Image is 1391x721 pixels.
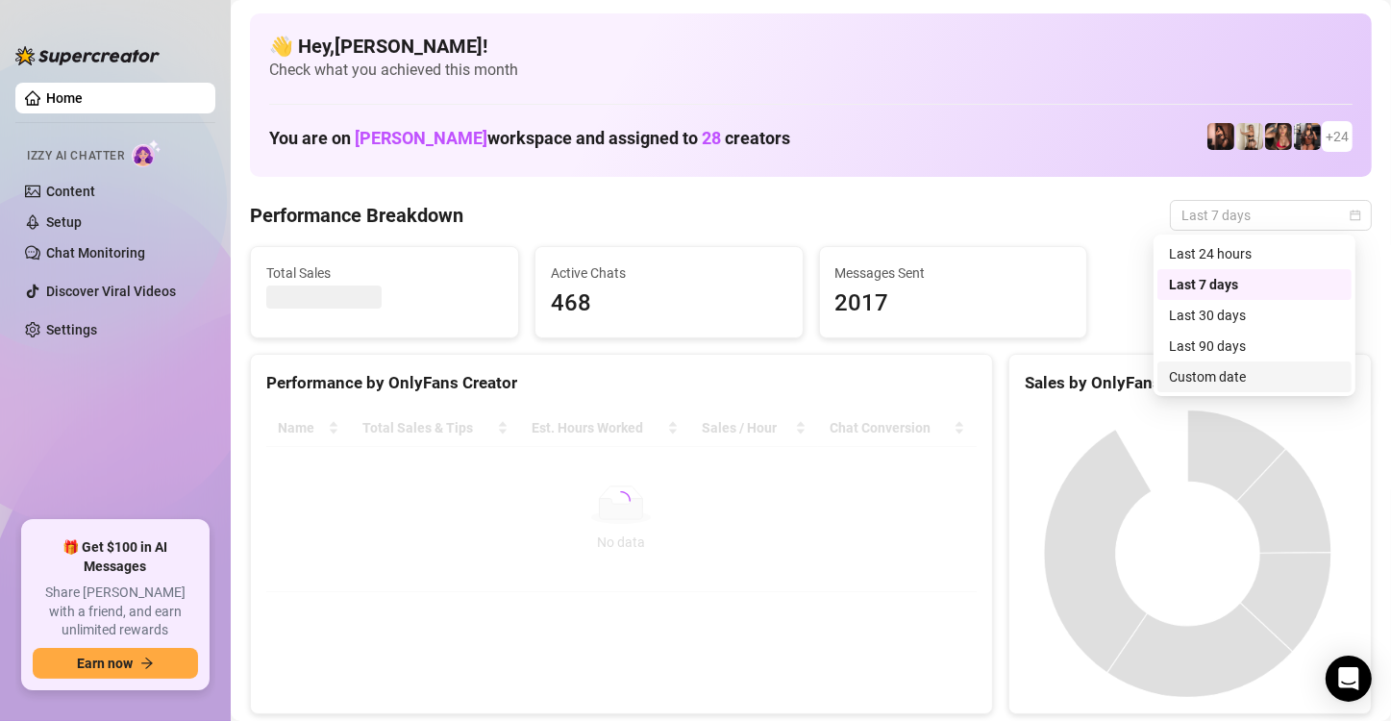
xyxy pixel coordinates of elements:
div: Last 7 days [1169,274,1340,295]
div: Last 24 hours [1157,238,1352,269]
span: 28 [702,128,721,148]
div: Custom date [1169,366,1340,387]
img: logo-BBDzfeDw.svg [15,46,160,65]
div: Open Intercom Messenger [1326,656,1372,702]
h1: You are on workspace and assigned to creators [269,128,790,149]
img: Erica (@ericabanks) [1294,123,1321,150]
span: Active Chats [551,262,787,284]
div: Last 7 days [1157,269,1352,300]
span: 468 [551,286,787,322]
span: Total Sales [266,262,503,284]
span: loading [609,489,633,512]
img: CARMELA (@clutchvip) [1265,123,1292,150]
span: Check what you achieved this month [269,60,1353,81]
div: Last 24 hours [1169,243,1340,264]
button: Earn nowarrow-right [33,648,198,679]
a: Setup [46,214,82,230]
img: Dragonjen710 (@dragonjen) [1207,123,1234,150]
span: Share [PERSON_NAME] with a friend, and earn unlimited rewards [33,584,198,640]
div: Last 30 days [1169,305,1340,326]
div: Last 30 days [1157,300,1352,331]
div: Last 90 days [1169,336,1340,357]
span: arrow-right [140,657,154,670]
span: [PERSON_NAME] [355,128,487,148]
a: Chat Monitoring [46,245,145,261]
span: 2017 [835,286,1072,322]
span: Earn now [77,656,133,671]
span: Izzy AI Chatter [27,147,124,165]
a: Settings [46,322,97,337]
h4: 👋 Hey, [PERSON_NAME] ! [269,33,1353,60]
a: Content [46,184,95,199]
img: Monique (@moneybagmoee) [1236,123,1263,150]
div: Sales by OnlyFans Creator [1025,370,1355,396]
span: Messages Sent [835,262,1072,284]
span: Last 7 days [1181,201,1360,230]
img: AI Chatter [132,139,161,167]
h4: Performance Breakdown [250,202,463,229]
span: + 24 [1326,126,1349,147]
div: Last 90 days [1157,331,1352,361]
a: Home [46,90,83,106]
span: calendar [1350,210,1361,221]
a: Discover Viral Videos [46,284,176,299]
div: Custom date [1157,361,1352,392]
span: 🎁 Get $100 in AI Messages [33,538,198,576]
div: Performance by OnlyFans Creator [266,370,977,396]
